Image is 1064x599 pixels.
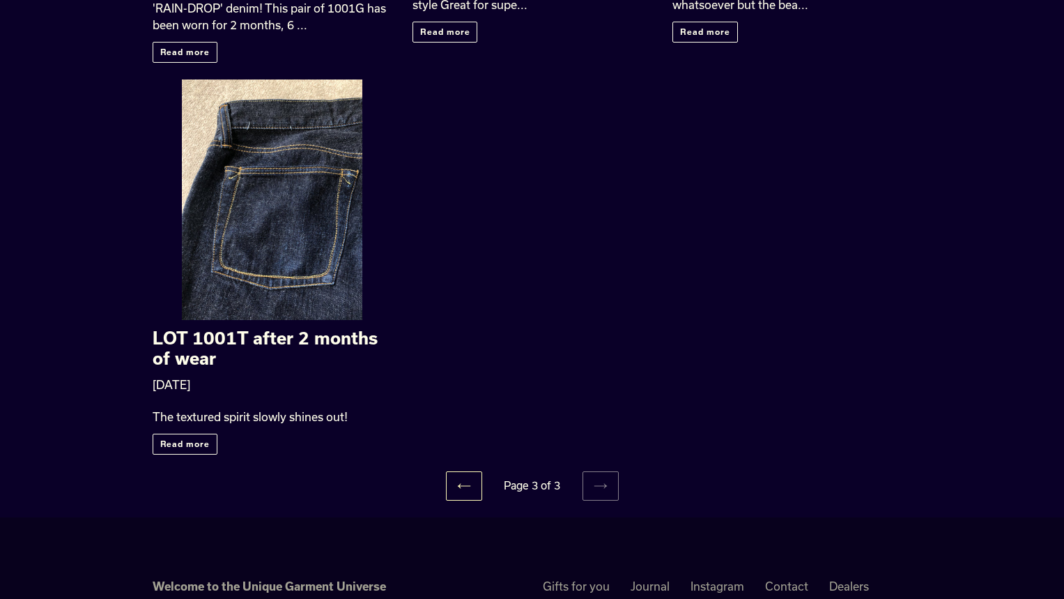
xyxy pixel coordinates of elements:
[691,579,744,593] a: Instagram
[765,579,808,593] a: Contact
[153,410,348,423] span: The textured spirit slowly shines out!
[153,434,218,455] a: Read more: LOT 1001T after 2 months of wear
[631,579,670,593] a: Journal
[153,328,392,369] h2: LOT 1001T after 2 months of wear
[485,478,580,494] li: Page 3 of 3
[153,79,392,369] a: LOT 1001T after 2 months of wear
[543,579,610,593] a: Gifts for you
[153,579,386,593] strong: Welcome to the Unique Garment Universe
[672,22,738,43] a: Read more: Denim washing 1001
[153,42,218,63] a: Read more: 2 months since the Big Bang!
[413,22,478,43] a: Read more: Bandana for any weather!
[829,579,869,593] a: Dealers
[153,378,190,391] time: [DATE]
